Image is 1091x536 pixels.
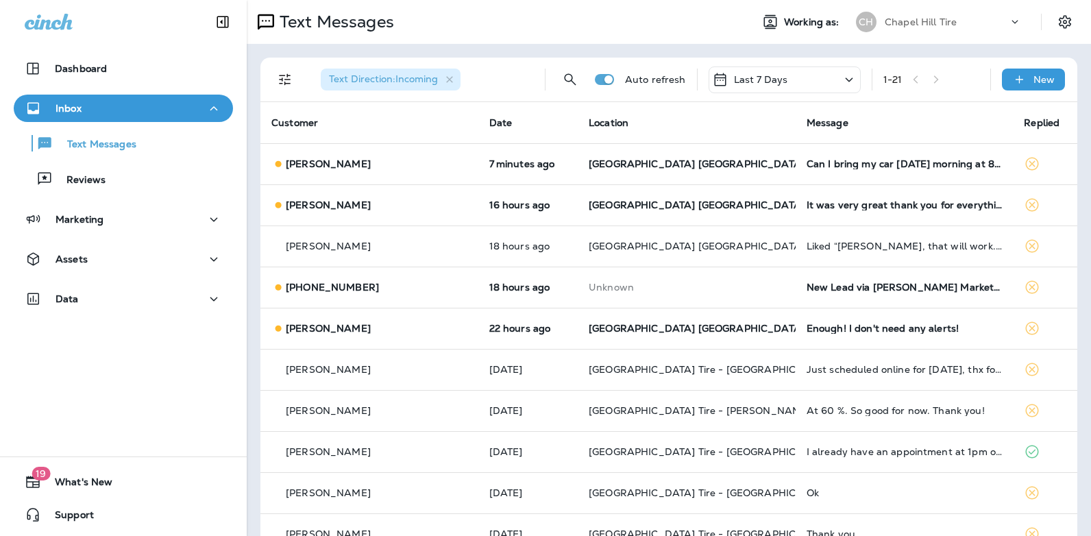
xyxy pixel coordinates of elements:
p: Assets [56,254,88,265]
span: Date [489,117,513,129]
p: [PERSON_NAME] [286,241,371,252]
p: [PERSON_NAME] [286,158,371,169]
span: 19 [32,467,50,480]
p: Last 7 Days [734,74,788,85]
p: [PERSON_NAME] [286,323,371,334]
div: Text Direction:Incoming [321,69,461,90]
span: [GEOGRAPHIC_DATA] [GEOGRAPHIC_DATA] [589,199,805,211]
span: Text Direction : Incoming [329,73,438,85]
button: Collapse Sidebar [204,8,242,36]
p: Data [56,293,79,304]
div: I already have an appointment at 1pm on September 18th [807,446,1003,457]
p: Text Messages [53,138,136,151]
p: Sep 1, 2025 10:39 AM [489,487,567,498]
p: Chapel Hill Tire [885,16,957,27]
span: [GEOGRAPHIC_DATA] Tire - [GEOGRAPHIC_DATA]. [589,487,835,499]
button: Inbox [14,95,233,122]
div: Can I bring my car Friday morning at 8 am? [807,158,1003,169]
div: New Lead via Merrick Marketing, Customer Name: Wendy Shelton, Contact info: Masked phone number a... [807,282,1003,293]
p: Sep 1, 2025 12:36 PM [489,405,567,416]
span: Replied [1024,117,1059,129]
p: Marketing [56,214,103,225]
p: [PERSON_NAME] [286,405,371,416]
div: Just scheduled online for Wednesday, thx for the reminder [807,364,1003,375]
p: Dashboard [55,63,107,74]
button: Assets [14,245,233,273]
span: Support [41,509,94,526]
p: Sep 2, 2025 11:59 AM [489,323,567,334]
button: Dashboard [14,55,233,82]
p: Sep 2, 2025 03:55 PM [489,241,567,252]
button: Filters [271,66,299,93]
button: Data [14,285,233,313]
div: CH [856,12,877,32]
p: [PERSON_NAME] [286,487,371,498]
span: Message [807,117,848,129]
div: At 60 %. So good for now. Thank you! [807,405,1003,416]
div: 1 - 21 [883,74,903,85]
p: [PERSON_NAME] [286,364,371,375]
p: Sep 2, 2025 06:02 PM [489,199,567,210]
p: Sep 2, 2025 03:30 PM [489,282,567,293]
p: New [1033,74,1055,85]
p: [PERSON_NAME] [286,199,371,210]
span: [GEOGRAPHIC_DATA] [GEOGRAPHIC_DATA] [589,322,805,334]
p: [PERSON_NAME] [286,446,371,457]
div: Liked “Tim, that will work. We will see you tomorrow at our location at 203 West Main Street in C... [807,241,1003,252]
span: Working as: [784,16,842,28]
div: Enough! I don't need any alerts! [807,323,1003,334]
p: Inbox [56,103,82,114]
p: [PHONE_NUMBER] [286,282,379,293]
span: [GEOGRAPHIC_DATA] Tire - [GEOGRAPHIC_DATA]. [589,363,835,376]
span: What's New [41,476,112,493]
p: Sep 1, 2025 07:29 PM [489,364,567,375]
span: Location [589,117,628,129]
p: Text Messages [274,12,394,32]
span: [GEOGRAPHIC_DATA] [GEOGRAPHIC_DATA][PERSON_NAME] [589,158,890,170]
button: Reviews [14,165,233,193]
p: Reviews [53,174,106,187]
button: Settings [1053,10,1077,34]
div: It was very great thank you for everything [807,199,1003,210]
span: Customer [271,117,318,129]
p: Sep 3, 2025 10:05 AM [489,158,567,169]
button: 19What's New [14,468,233,496]
div: Ok [807,487,1003,498]
button: Text Messages [14,129,233,158]
span: [GEOGRAPHIC_DATA] Tire - [GEOGRAPHIC_DATA] [589,446,833,458]
button: Support [14,501,233,528]
p: This customer does not have a last location and the phone number they messaged is not assigned to... [589,282,785,293]
p: Sep 1, 2025 11:52 AM [489,446,567,457]
p: Auto refresh [625,74,686,85]
button: Search Messages [556,66,584,93]
span: [GEOGRAPHIC_DATA] [GEOGRAPHIC_DATA] - [GEOGRAPHIC_DATA] [589,240,922,252]
button: Marketing [14,206,233,233]
span: [GEOGRAPHIC_DATA] Tire - [PERSON_NAME][GEOGRAPHIC_DATA] [589,404,918,417]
